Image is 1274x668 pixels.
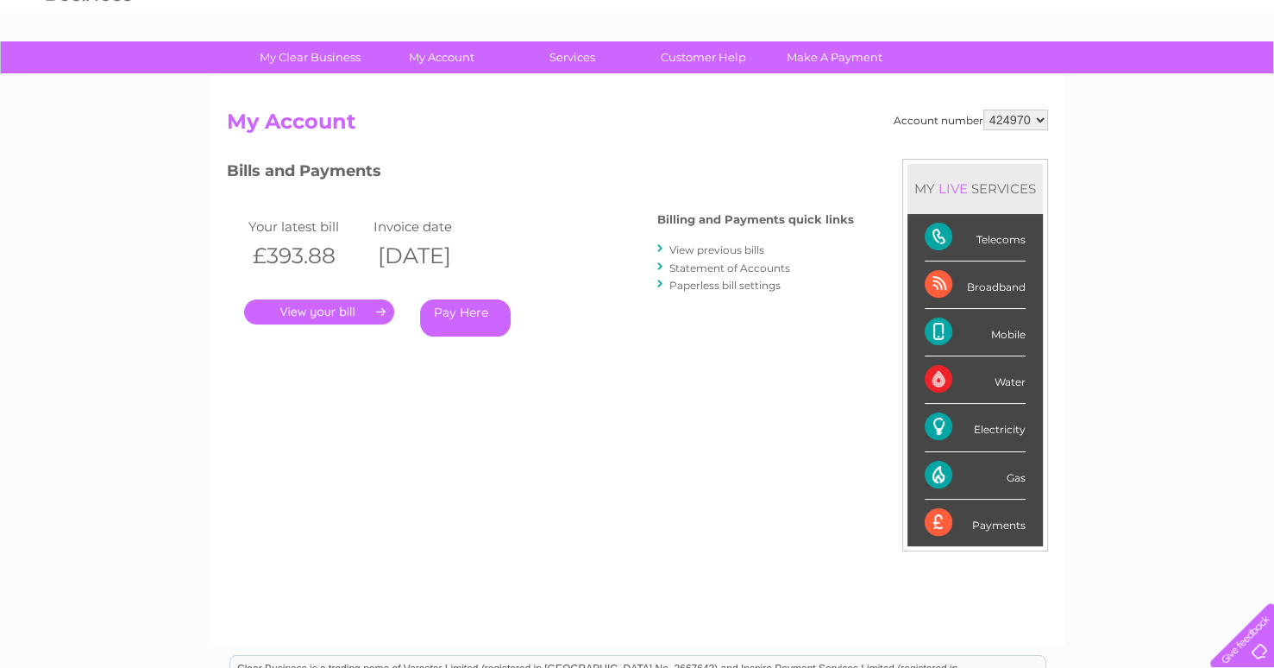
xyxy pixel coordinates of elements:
[501,41,643,73] a: Services
[244,299,394,325] a: .
[370,41,512,73] a: My Account
[420,299,511,337] a: Pay Here
[239,41,381,73] a: My Clear Business
[935,180,971,197] div: LIVE
[369,238,494,274] th: [DATE]
[1062,73,1114,86] a: Telecoms
[907,164,1043,213] div: MY SERVICES
[669,262,790,274] a: Statement of Accounts
[970,73,1003,86] a: Water
[1124,73,1149,86] a: Blog
[1159,73,1202,86] a: Contact
[925,404,1026,451] div: Electricity
[244,238,369,274] th: £393.88
[369,215,494,238] td: Invoice date
[925,452,1026,500] div: Gas
[894,110,1048,130] div: Account number
[632,41,775,73] a: Customer Help
[1014,73,1051,86] a: Energy
[244,215,369,238] td: Your latest bill
[669,243,764,256] a: View previous bills
[949,9,1068,30] a: 0333 014 3131
[1217,73,1258,86] a: Log out
[763,41,906,73] a: Make A Payment
[669,279,781,292] a: Paperless bill settings
[227,110,1048,142] h2: My Account
[657,213,854,226] h4: Billing and Payments quick links
[925,500,1026,546] div: Payments
[227,159,854,189] h3: Bills and Payments
[925,214,1026,262] div: Telecoms
[925,356,1026,404] div: Water
[45,45,133,98] img: logo.png
[925,262,1026,309] div: Broadband
[925,309,1026,356] div: Mobile
[230,9,1045,84] div: Clear Business is a trading name of Verastar Limited (registered in [GEOGRAPHIC_DATA] No. 3667643...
